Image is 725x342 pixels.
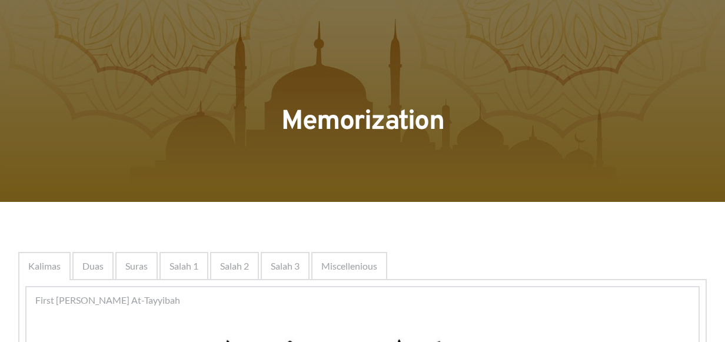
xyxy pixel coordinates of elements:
[169,259,198,273] span: Salah 1
[321,259,377,273] span: Miscellenious
[220,259,249,273] span: Salah 2
[281,105,444,140] span: Memorization
[35,293,180,307] span: First [PERSON_NAME] At-Tayyibah
[271,259,300,273] span: Salah 3
[28,259,61,273] span: Kalimas
[125,259,148,273] span: Suras
[82,259,104,273] span: Duas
